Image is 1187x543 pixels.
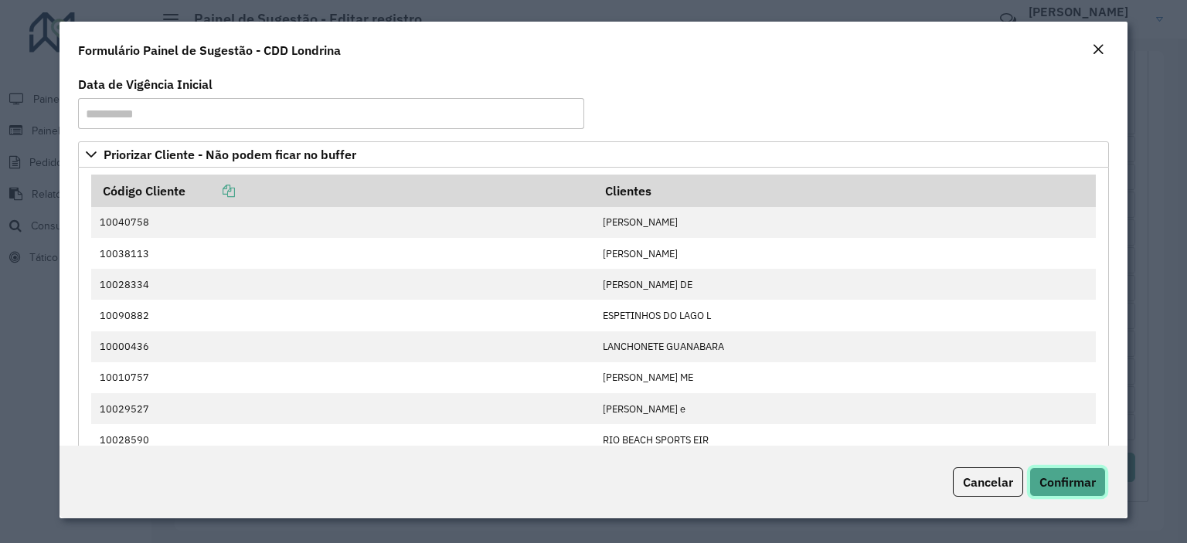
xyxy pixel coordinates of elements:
button: Confirmar [1029,467,1106,497]
td: ESPETINHOS DO LAGO L [594,300,1095,331]
td: 10038113 [91,238,594,269]
label: Data de Vigência Inicial [78,75,213,93]
td: 10090882 [91,300,594,331]
span: Confirmar [1039,474,1096,490]
td: [PERSON_NAME] DE [594,269,1095,300]
td: 10010757 [91,362,594,393]
td: [PERSON_NAME] ME [594,362,1095,393]
th: Código Cliente [91,175,594,207]
button: Cancelar [953,467,1023,497]
td: 10028334 [91,269,594,300]
td: [PERSON_NAME] [594,207,1095,238]
td: 10000436 [91,331,594,362]
span: Priorizar Cliente - Não podem ficar no buffer [104,148,356,161]
h4: Formulário Painel de Sugestão - CDD Londrina [78,41,341,59]
td: [PERSON_NAME] [594,238,1095,269]
a: Copiar [185,183,235,199]
td: RIO BEACH SPORTS EIR [594,424,1095,455]
em: Fechar [1092,43,1104,56]
td: 10028590 [91,424,594,455]
a: Priorizar Cliente - Não podem ficar no buffer [78,141,1109,168]
span: Cancelar [963,474,1013,490]
button: Close [1087,40,1109,60]
td: 10029527 [91,393,594,424]
td: 10040758 [91,207,594,238]
td: LANCHONETE GUANABARA [594,331,1095,362]
td: [PERSON_NAME] e [594,393,1095,424]
th: Clientes [594,175,1095,207]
